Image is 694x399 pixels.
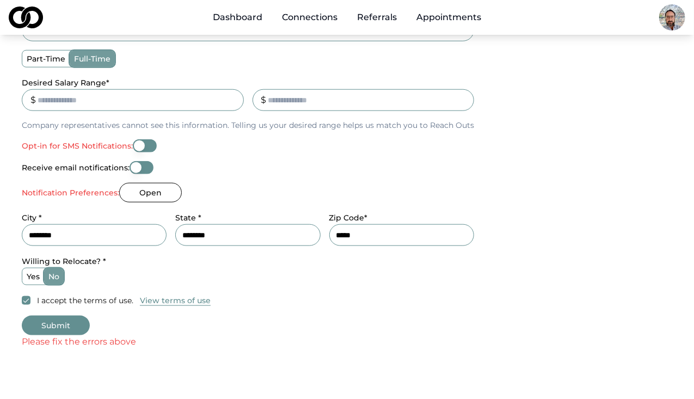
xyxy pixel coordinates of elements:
[348,7,406,28] a: Referrals
[659,4,685,30] img: 70ebf409-13ce-4072-acb6-401f9004dffe-rdl%20photo-profile_picture.jpg
[22,268,44,285] label: yes
[140,295,211,306] button: View terms of use
[22,189,119,197] label: Notification Preferences:
[329,213,368,223] label: Zip Code*
[22,316,90,335] button: Submit
[140,294,211,307] a: View terms of use
[22,120,474,131] p: Company representatives cannot see this information. Telling us your desired range helps us match...
[37,295,133,306] label: I accept the terms of use.
[261,94,267,107] div: $
[204,7,490,28] nav: Main
[22,213,42,223] label: City *
[9,7,43,28] img: logo
[273,7,346,28] a: Connections
[44,268,64,285] label: no
[70,51,115,67] label: full-time
[175,213,201,223] label: State *
[30,94,36,107] div: $
[22,164,130,171] label: Receive email notifications:
[408,7,490,28] a: Appointments
[119,183,182,202] button: Open
[204,7,271,28] a: Dashboard
[22,335,672,348] div: Please fix the errors above
[22,256,106,266] label: Willing to Relocate? *
[22,51,70,67] label: part-time
[22,142,133,150] label: Opt-in for SMS Notifications:
[253,78,256,88] label: _
[22,78,109,88] label: Desired Salary Range *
